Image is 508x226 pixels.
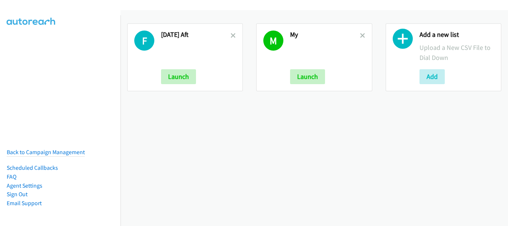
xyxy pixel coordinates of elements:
p: Upload a New CSV File to Dial Down [419,42,494,63]
button: Add [419,69,445,84]
a: Sign Out [7,191,28,198]
button: Launch [290,69,325,84]
h2: My [290,31,360,39]
a: Back to Campaign Management [7,149,85,156]
a: Email Support [7,200,42,207]
h1: M [263,31,283,51]
a: FAQ [7,173,16,180]
a: Agent Settings [7,182,42,189]
button: Launch [161,69,196,84]
h1: F [134,31,154,51]
a: Scheduled Callbacks [7,164,58,171]
h2: Add a new list [419,31,494,39]
h2: [DATE] Aft [161,31,231,39]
